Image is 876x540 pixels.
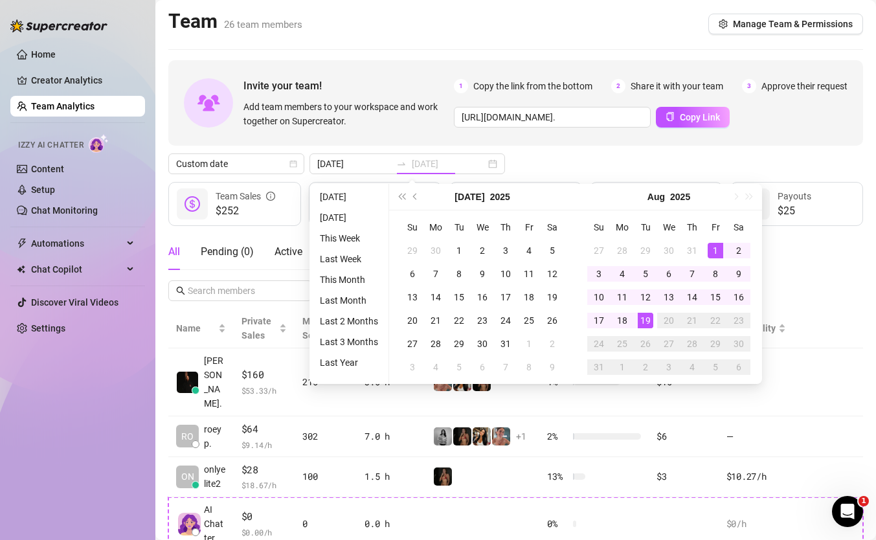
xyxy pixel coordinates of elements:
td: 2025-08-05 [634,262,657,286]
td: 2025-07-19 [541,286,564,309]
th: Sa [727,216,750,239]
div: Team Sales [216,189,275,203]
div: 3 [405,359,420,375]
span: $28 [241,462,287,478]
span: 3 [742,79,756,93]
td: 2025-08-11 [611,286,634,309]
img: izzy-ai-chatter-avatar-DDCN_rTZ.svg [178,513,201,535]
span: RO [181,429,194,444]
div: $6 [657,429,710,444]
button: Previous month (PageUp) [409,184,423,210]
div: 4 [428,359,444,375]
th: Tu [447,216,471,239]
div: 210 [302,375,349,389]
div: 27 [405,336,420,352]
span: search [176,286,185,295]
div: 1 [451,243,467,258]
div: 7.0 h [365,429,418,444]
td: 2025-06-30 [424,239,447,262]
div: 9 [475,266,490,282]
div: $0 /h [726,517,786,531]
div: 27 [661,336,677,352]
div: 9 [731,266,747,282]
th: Th [680,216,704,239]
td: 2025-08-23 [727,309,750,332]
span: info-circle [266,189,275,203]
td: 2025-07-27 [401,332,424,355]
span: Izzy AI Chatter [18,139,84,152]
div: Est. Hours Worked [497,182,571,210]
th: Tu [634,216,657,239]
div: 14 [428,289,444,305]
td: 2025-07-03 [494,239,517,262]
span: 2 [611,79,625,93]
img: AI Chatter [89,134,109,153]
td: 2025-07-01 [447,239,471,262]
input: Start date [317,157,391,171]
th: Su [401,216,424,239]
div: 5 [451,359,467,375]
div: Pending ( 0 ) [201,244,254,260]
td: 2025-08-20 [657,309,680,332]
div: 27 [591,243,607,258]
td: 2025-08-06 [657,262,680,286]
a: Setup [31,185,55,195]
td: 2025-07-30 [471,332,494,355]
input: End date [412,157,486,171]
td: 2025-08-05 [447,355,471,379]
div: 6 [661,266,677,282]
input: Search members [188,284,294,298]
td: 2025-07-10 [494,262,517,286]
div: 3 [661,359,677,375]
td: 2025-07-15 [447,286,471,309]
div: 5 [638,266,653,282]
div: 20 [405,313,420,328]
div: 10 [591,289,607,305]
img: the_bohema [453,427,471,445]
span: $0 [241,509,287,524]
th: We [471,216,494,239]
div: 2 [545,336,560,352]
td: 2025-08-21 [680,309,704,332]
td: 2025-08-30 [727,332,750,355]
td: 2025-07-25 [517,309,541,332]
td: 2025-09-02 [634,355,657,379]
th: Fr [704,216,727,239]
div: 14 [684,289,700,305]
button: Manage Team & Permissions [708,14,863,34]
td: 2025-08-17 [587,309,611,332]
span: $64 [241,422,287,437]
img: Chat Copilot [17,265,25,274]
span: setting [719,19,728,28]
li: Last 3 Months [315,334,383,350]
td: 2025-08-04 [424,355,447,379]
td: 2025-08-13 [657,286,680,309]
div: $10.27 /h [726,469,786,484]
img: A [434,427,452,445]
div: 7 [498,359,513,375]
span: 1 [454,79,468,93]
a: Team Analytics [31,101,95,111]
div: 8 [451,266,467,282]
td: 2025-07-04 [517,239,541,262]
div: 12 [545,266,560,282]
td: 2025-08-24 [587,332,611,355]
div: 302 [302,429,349,444]
div: 29 [451,336,467,352]
span: 1 [859,496,869,506]
span: to [396,159,407,169]
div: 30 [428,243,444,258]
div: 11 [521,266,537,282]
td: 2025-08-26 [634,332,657,355]
span: Add team members to your workspace and work together on Supercreator. [243,100,449,128]
th: Su [587,216,611,239]
iframe: Intercom live chat [832,496,863,527]
th: Sa [541,216,564,239]
span: Automations [31,233,123,254]
div: 13 [405,289,420,305]
span: $ 9.14 /h [241,438,287,451]
div: 23 [731,313,747,328]
td: 2025-08-04 [611,262,634,286]
td: 2025-09-05 [704,355,727,379]
td: 2025-08-03 [587,262,611,286]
